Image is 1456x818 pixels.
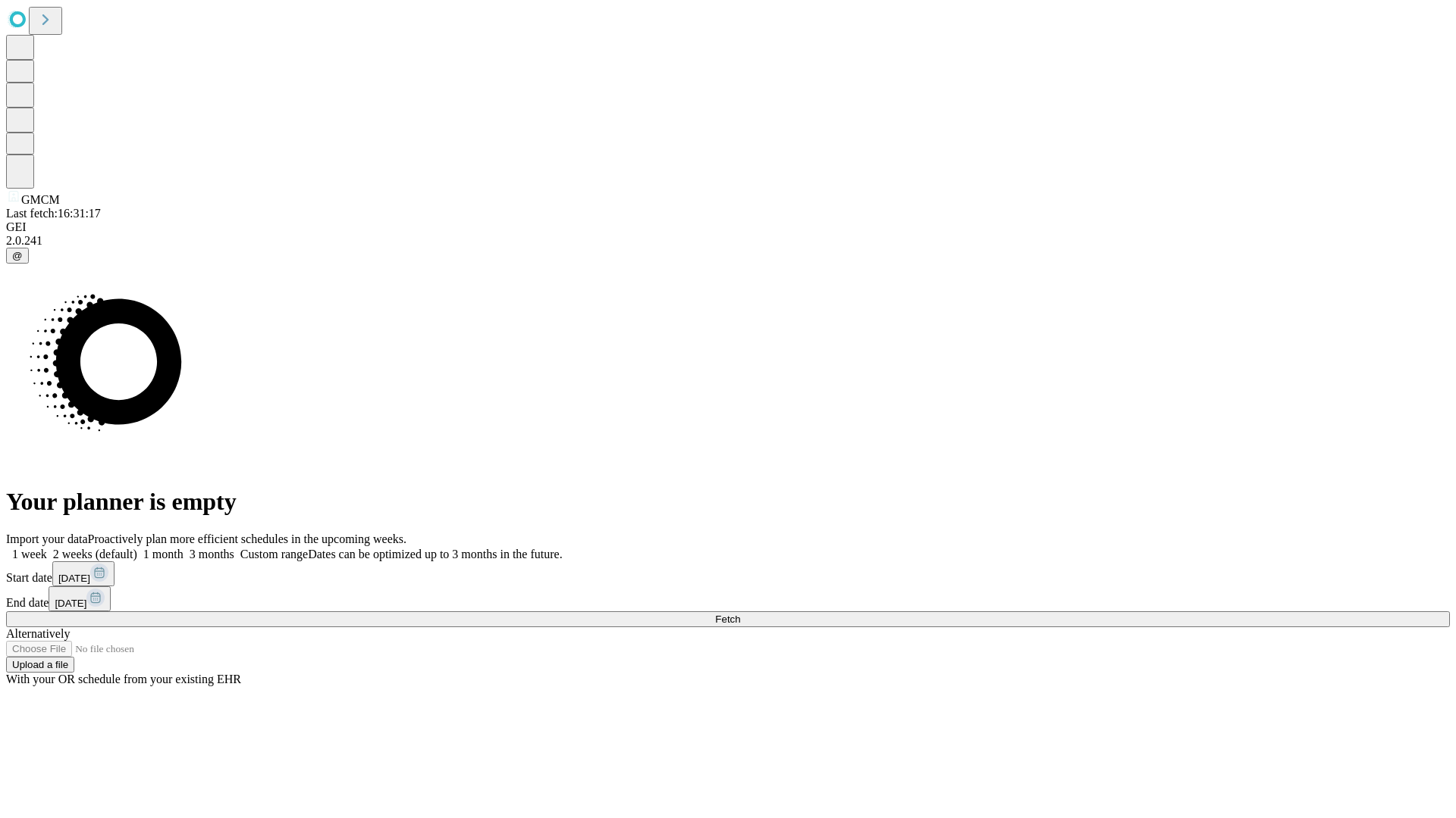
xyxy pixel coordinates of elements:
[190,548,234,560] span: 3 months
[53,548,137,560] span: 2 weeks (default)
[88,532,406,545] span: Proactively plan more efficient schedules in the upcoming weeks.
[21,193,60,206] span: GMCM
[6,234,1450,248] div: 2.0.241
[6,611,1450,627] button: Fetch
[58,573,90,584] span: [DATE]
[49,586,111,611] button: [DATE]
[6,488,1450,516] h1: Your planner is empty
[6,673,241,685] span: With your OR schedule from your existing EHR
[12,548,47,560] span: 1 week
[6,586,1450,611] div: End date
[52,561,115,586] button: [DATE]
[715,613,740,625] span: Fetch
[308,548,562,560] span: Dates can be optimized up to 3 months in the future.
[6,220,1450,234] div: GEI
[55,598,86,609] span: [DATE]
[6,627,70,640] span: Alternatively
[6,532,88,545] span: Import your data
[6,207,101,220] span: Last fetch: 16:31:17
[240,548,308,560] span: Custom range
[6,248,29,264] button: @
[6,561,1450,586] div: Start date
[6,657,74,673] button: Upload a file
[12,250,23,261] span: @
[143,548,184,560] span: 1 month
